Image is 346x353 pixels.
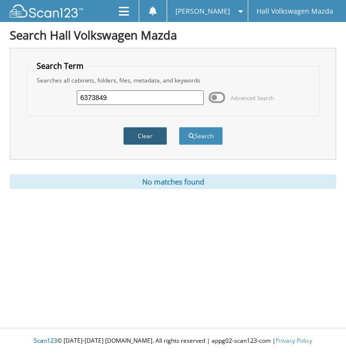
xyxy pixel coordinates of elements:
span: Scan123 [34,336,57,345]
a: Privacy Policy [276,336,312,345]
div: Searches all cabinets, folders, files, metadata, and keywords [32,76,314,84]
button: Search [179,127,223,145]
iframe: Chat Widget [297,306,346,353]
span: Hall Volkswagen Mazda [257,8,333,14]
div: No matches found [10,174,336,189]
span: Advanced Search [231,94,274,102]
legend: Search Term [32,61,88,71]
span: [PERSON_NAME] [175,8,230,14]
img: scan123-logo-white.svg [10,4,83,18]
button: Clear [123,127,167,145]
h1: Search Hall Volkswagen Mazda [10,27,336,43]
